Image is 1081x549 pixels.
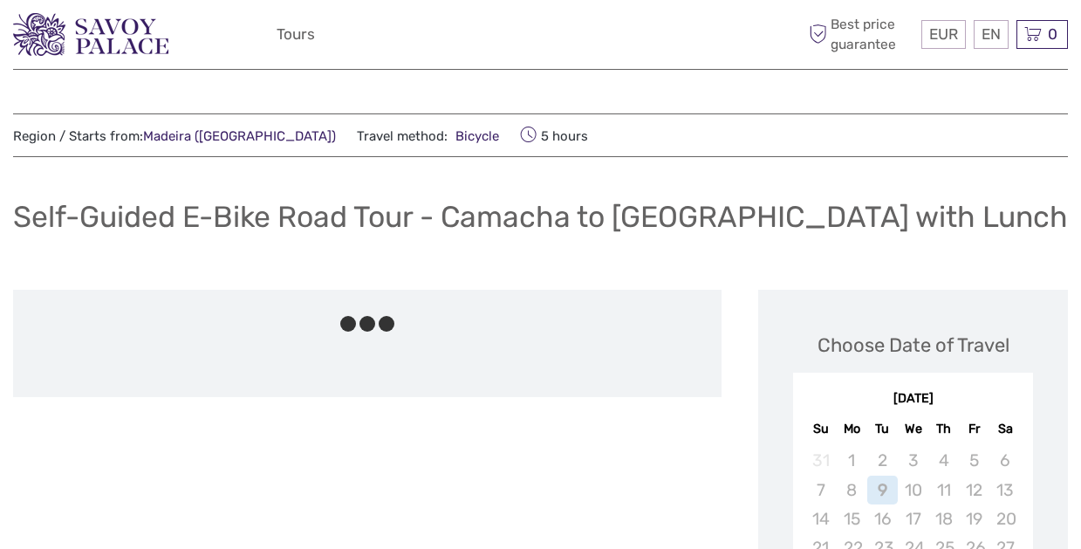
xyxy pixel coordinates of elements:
[837,504,867,533] div: Not available Monday, September 15th, 2025
[928,504,959,533] div: Not available Thursday, September 18th, 2025
[928,417,959,441] div: Th
[837,476,867,504] div: Not available Monday, September 8th, 2025
[1045,25,1060,43] span: 0
[898,417,928,441] div: We
[793,390,1033,408] div: [DATE]
[989,446,1020,475] div: Not available Saturday, September 6th, 2025
[448,128,499,144] a: Bicycle
[867,417,898,441] div: Tu
[818,332,1009,359] div: Choose Date of Travel
[898,504,928,533] div: Not available Wednesday, September 17th, 2025
[959,476,989,504] div: Not available Friday, September 12th, 2025
[928,476,959,504] div: Not available Thursday, September 11th, 2025
[898,446,928,475] div: Not available Wednesday, September 3rd, 2025
[929,25,958,43] span: EUR
[898,476,928,504] div: Not available Wednesday, September 10th, 2025
[928,446,959,475] div: Not available Thursday, September 4th, 2025
[867,446,898,475] div: Not available Tuesday, September 2nd, 2025
[837,446,867,475] div: Not available Monday, September 1st, 2025
[143,128,336,144] a: Madeira ([GEOGRAPHIC_DATA])
[804,15,917,53] span: Best price guarantee
[805,446,836,475] div: Not available Sunday, August 31st, 2025
[989,417,1020,441] div: Sa
[837,417,867,441] div: Mo
[959,446,989,475] div: Not available Friday, September 5th, 2025
[959,417,989,441] div: Fr
[277,22,315,47] a: Tours
[520,123,588,148] span: 5 hours
[959,504,989,533] div: Not available Friday, September 19th, 2025
[989,504,1020,533] div: Not available Saturday, September 20th, 2025
[13,13,168,56] img: 3279-876b4492-ee62-4c61-8ef8-acb0a8f63b96_logo_small.png
[805,476,836,504] div: Not available Sunday, September 7th, 2025
[13,199,1068,235] h1: Self-Guided E-Bike Road Tour - Camacha to [GEOGRAPHIC_DATA] with Lunch
[867,476,898,504] div: Not available Tuesday, September 9th, 2025
[805,417,836,441] div: Su
[805,504,836,533] div: Not available Sunday, September 14th, 2025
[989,476,1020,504] div: Not available Saturday, September 13th, 2025
[974,20,1009,49] div: EN
[13,127,336,146] span: Region / Starts from:
[867,504,898,533] div: Not available Tuesday, September 16th, 2025
[357,123,499,148] span: Travel method:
